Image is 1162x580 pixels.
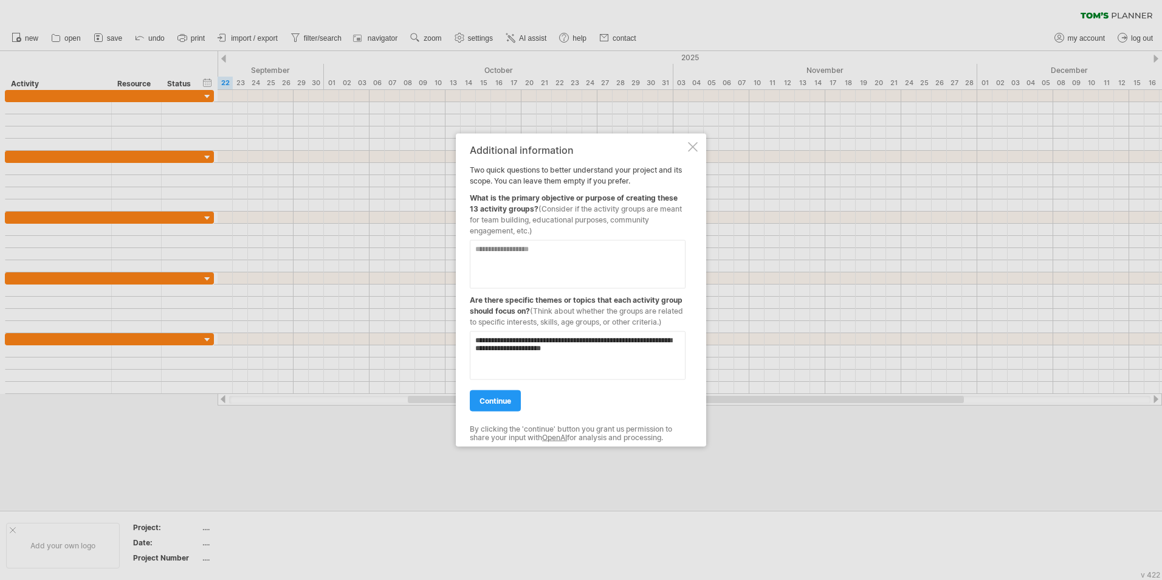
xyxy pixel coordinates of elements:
[470,145,686,156] div: Additional information
[470,187,686,236] div: What is the primary objective or purpose of creating these 13 activity groups?
[470,425,686,443] div: By clicking the 'continue' button you grant us permission to share your input with for analysis a...
[470,145,686,436] div: Two quick questions to better understand your project and its scope. You can leave them empty if ...
[480,396,511,406] span: continue
[470,390,521,412] a: continue
[470,289,686,328] div: Are there specific themes or topics that each activity group should focus on?
[470,204,682,235] span: (Consider if the activity groups are meant for team building, educational purposes, community eng...
[542,433,567,442] a: OpenAI
[470,306,683,326] span: (Think about whether the groups are related to specific interests, skills, age groups, or other c...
